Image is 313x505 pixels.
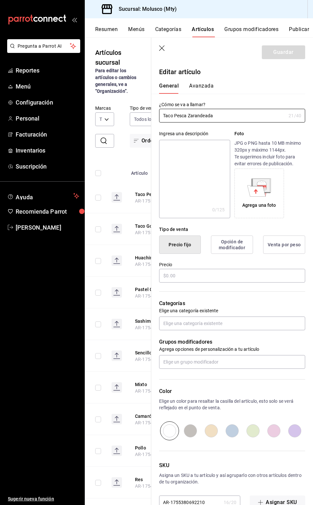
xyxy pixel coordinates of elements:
th: Artículo [127,161,195,182]
span: AR-1754168963281 [135,452,177,457]
label: Tipo de venta [130,106,186,110]
button: General [159,83,179,94]
span: Configuración [16,98,79,107]
div: navigation tabs [159,83,297,94]
p: Asigna un SKU a tu artículo y así agruparlo con otros artículos dentro de tu organización. [159,472,305,485]
p: Elige un color para resaltar la casilla del artículo, esto solo se verá reflejado en el punto de ... [159,398,305,411]
p: Editar artículo [159,67,305,77]
label: Precio [159,262,305,267]
div: Artículos sucursal [95,48,141,67]
p: SKU [159,462,305,469]
p: Categorías [159,300,305,307]
button: open_drawer_menu [72,17,77,22]
div: navigation tabs [95,26,313,37]
button: Avanzada [189,83,214,94]
span: Reportes [16,66,79,75]
span: AR-1754169181231 [135,325,177,330]
p: Agrega opciones de personalización a tu artículo [159,346,305,352]
div: Agrega una foto [236,170,282,217]
button: edit-product-location [135,445,187,451]
span: Recomienda Parrot [16,207,79,216]
span: [PERSON_NAME] [16,223,79,232]
p: JPG o PNG hasta 10 MB mínimo 320px y máximo 1144px. Te sugerimos incluir foto para evitar errores... [234,140,305,167]
a: Pregunta a Parrot AI [5,47,80,54]
span: AR-1755380652811 [135,230,177,235]
span: Ayuda [16,192,71,200]
button: edit-product-location [135,476,187,483]
p: Grupos modificadores [159,338,305,346]
label: Marcas [95,106,114,110]
button: edit-product-location [135,413,187,419]
p: Foto [234,130,305,137]
button: edit-product-location [135,223,187,229]
button: Precio fijo [159,236,201,254]
button: Artículos [192,26,214,37]
span: AR-1754168963397 [135,357,177,362]
span: Personal [16,114,79,123]
span: Menú [16,82,79,91]
div: 0 /125 [212,206,225,213]
span: AR-1754169278196 [135,293,177,299]
button: edit-product-location [135,318,187,324]
button: Publicar [289,26,309,37]
span: AR-1754168963369 [135,388,177,394]
button: Pregunta a Parrot AI [7,39,80,53]
button: Resumen [95,26,118,37]
span: Todas las marcas, Sin marca [99,116,102,122]
span: AR-1755380692210 [135,198,177,204]
strong: Para editar los artículos o cambios generales, ve a “Organización”. [95,68,137,94]
button: Grupos modificadores [224,26,278,37]
button: edit-product-location [135,350,187,356]
p: Elige una categoría existente [159,307,305,314]
button: Menús [128,26,144,37]
label: ¿Cómo se va a llamar? [159,102,305,107]
div: 21 /40 [289,112,301,119]
input: Elige una categoría existente [159,317,305,330]
span: AR-1754168963342 [135,420,177,425]
div: Ingresa una descripción [159,130,230,137]
span: Facturación [16,130,79,139]
p: Color [159,387,305,395]
input: Buscar artículo [110,134,114,147]
span: AR-1754168963236 [135,483,177,489]
span: AR-1754700668360 [135,262,177,267]
button: edit-product-location [135,254,187,261]
button: edit-product-location [135,191,187,198]
button: edit-product-location [135,381,187,388]
h3: Sucursal: Molusco (Mty) [113,5,177,13]
button: edit-product-location [135,286,187,293]
button: Categorías [155,26,182,37]
input: $0.00 [159,269,305,283]
div: Tipo de venta [159,226,305,233]
span: Inventarios [16,146,79,155]
button: Ordenar [130,134,166,148]
span: Suscripción [16,162,79,171]
div: Agrega una foto [242,202,276,209]
button: Opción de modificador [211,236,253,254]
span: Sugerir nueva función [8,496,79,502]
input: Elige un grupo modificador [159,355,305,369]
button: Venta por peso [263,236,305,254]
span: Pregunta a Parrot AI [18,43,70,50]
span: Todos los artículos [134,116,173,122]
